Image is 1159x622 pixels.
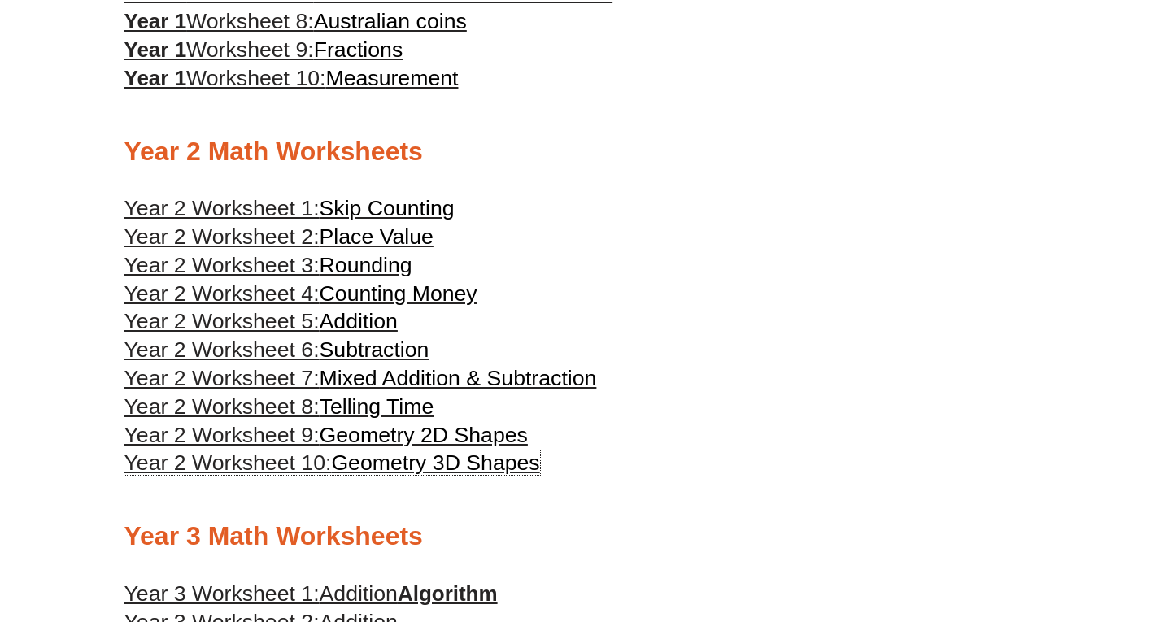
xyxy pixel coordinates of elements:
[124,135,1035,169] h2: Year 2 Math Worksheets
[124,309,320,333] span: Year 2 Worksheet 5:
[320,337,429,362] span: Subtraction
[124,253,320,277] span: Year 2 Worksheet 3:
[186,66,325,90] span: Worksheet 10:
[314,37,403,62] span: Fractions
[124,520,1035,554] h2: Year 3 Math Worksheets
[325,66,458,90] span: Measurement
[124,66,459,90] a: Year 1Worksheet 10:Measurement
[320,224,434,249] span: Place Value
[124,37,403,62] a: Year 1Worksheet 9:Fractions
[124,450,540,475] a: Year 2 Worksheet 10:Geometry 3D Shapes
[320,253,412,277] span: Rounding
[124,450,332,475] span: Year 2 Worksheet 10:
[124,253,412,277] a: Year 2 Worksheet 3:Rounding
[320,423,528,447] span: Geometry 2D Shapes
[124,581,498,606] a: Year 3 Worksheet 1:AdditionAlgorithm
[320,309,398,333] span: Addition
[320,394,434,419] span: Telling Time
[124,196,320,220] span: Year 2 Worksheet 1:
[331,450,539,475] span: Geometry 3D Shapes
[124,394,434,419] a: Year 2 Worksheet 8:Telling Time
[186,9,314,33] span: Worksheet 8:
[124,309,398,333] a: Year 2 Worksheet 5:Addition
[124,337,320,362] span: Year 2 Worksheet 6:
[124,9,467,33] a: Year 1Worksheet 8:Australian coins
[320,281,477,306] span: Counting Money
[124,337,429,362] a: Year 2 Worksheet 6:Subtraction
[124,224,434,249] a: Year 2 Worksheet 2:Place Value
[186,37,314,62] span: Worksheet 9:
[124,366,320,390] span: Year 2 Worksheet 7:
[320,196,455,220] span: Skip Counting
[320,581,398,606] span: Addition
[124,423,320,447] span: Year 2 Worksheet 9:
[314,9,467,33] span: Australian coins
[124,581,320,606] span: Year 3 Worksheet 1:
[124,281,477,306] a: Year 2 Worksheet 4:Counting Money
[124,423,528,447] a: Year 2 Worksheet 9:Geometry 2D Shapes
[124,366,597,390] a: Year 2 Worksheet 7:Mixed Addition & Subtraction
[320,366,597,390] span: Mixed Addition & Subtraction
[124,224,320,249] span: Year 2 Worksheet 2:
[124,196,455,220] a: Year 2 Worksheet 1:Skip Counting
[124,394,320,419] span: Year 2 Worksheet 8:
[124,281,320,306] span: Year 2 Worksheet 4:
[888,438,1159,622] iframe: Chat Widget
